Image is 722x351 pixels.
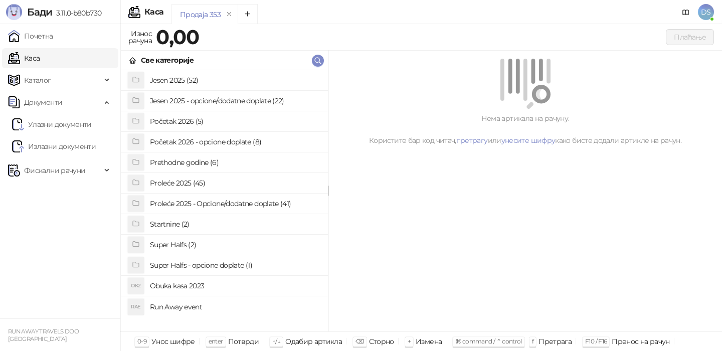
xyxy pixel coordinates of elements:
[455,337,522,345] span: ⌘ command / ⌃ control
[501,136,556,145] a: унесите шифру
[180,9,221,20] div: Продаја 353
[121,70,328,331] div: grid
[272,337,280,345] span: ↑/↓
[408,337,411,345] span: +
[6,4,22,20] img: Logo
[285,335,342,348] div: Одабир артикла
[209,337,223,345] span: enter
[456,136,488,145] a: претрагу
[150,175,320,191] h4: Proleće 2025 (45)
[150,278,320,294] h4: Obuka kasa 2023
[150,216,320,232] h4: Startnine (2)
[150,72,320,88] h4: Jesen 2025 (52)
[416,335,442,348] div: Измена
[128,278,144,294] div: OK2
[128,299,144,315] div: RAE
[137,337,146,345] span: 0-9
[144,8,163,16] div: Каса
[24,160,85,181] span: Фискални рачуни
[585,337,607,345] span: F10 / F16
[8,26,53,46] a: Почетна
[150,196,320,212] h4: Proleće 2025 - Opcione/dodatne doplate (41)
[698,4,714,20] span: DS
[52,9,101,18] span: 3.11.0-b80b730
[27,6,52,18] span: Бади
[238,4,258,24] button: Add tab
[150,113,320,129] h4: Početak 2026 (5)
[532,337,533,345] span: f
[612,335,669,348] div: Пренос на рачун
[150,237,320,253] h4: Super Halfs (2)
[150,299,320,315] h4: Run Away event
[141,55,194,66] div: Све категорије
[156,25,199,49] strong: 0,00
[223,10,236,19] button: remove
[150,257,320,273] h4: Super Halfs - opcione doplate (1)
[150,134,320,150] h4: Početak 2026 - opcione doplate (8)
[150,154,320,170] h4: Prethodne godine (6)
[355,337,364,345] span: ⌫
[8,48,40,68] a: Каса
[24,70,51,90] span: Каталог
[12,136,96,156] a: Излазни документи
[24,92,62,112] span: Документи
[8,328,79,342] small: RUN AWAY TRAVELS DOO [GEOGRAPHIC_DATA]
[150,93,320,109] h4: Jesen 2025 - opcione/dodatne doplate (22)
[126,27,154,47] div: Износ рачуна
[12,114,92,134] a: Ulazni dokumentiУлазни документи
[340,113,710,146] div: Нема артикала на рачуну. Користите бар код читач, или како бисте додали артикле на рачун.
[678,4,694,20] a: Документација
[369,335,394,348] div: Сторно
[538,335,572,348] div: Претрага
[666,29,714,45] button: Плаћање
[151,335,195,348] div: Унос шифре
[228,335,259,348] div: Потврди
